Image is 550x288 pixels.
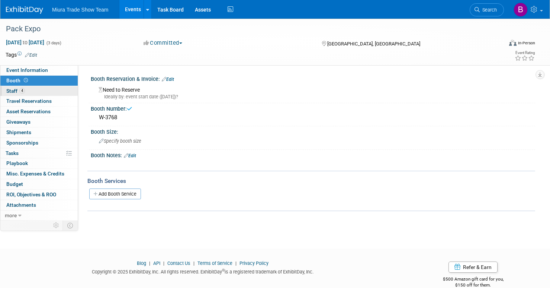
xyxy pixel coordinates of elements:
[96,84,530,100] div: Need to Reserve
[480,7,497,13] span: Search
[6,77,29,83] span: Booth
[50,221,63,230] td: Personalize Event Tab Strip
[19,88,25,94] span: 4
[234,260,238,266] span: |
[6,51,37,58] td: Tags
[6,67,48,73] span: Event Information
[0,86,78,96] a: Staff4
[5,212,17,218] span: more
[0,96,78,106] a: Travel Reservations
[222,268,225,272] sup: ®
[99,94,530,100] div: Ideally by: event start date ([DATE])?
[6,6,43,14] img: ExhibitDay
[6,181,23,187] span: Budget
[456,39,535,50] div: Event Format
[197,260,232,266] a: Terms of Service
[6,267,400,275] div: Copyright © 2025 ExhibitDay, Inc. All rights reserved. ExhibitDay is a registered trademark of Ex...
[91,73,535,83] div: Booth Reservation & Invoice:
[448,262,498,273] a: Refer & Earn
[6,150,19,156] span: Tasks
[87,177,535,185] div: Booth Services
[239,260,268,266] a: Privacy Policy
[6,129,31,135] span: Shipments
[91,103,535,113] div: Booth Number:
[3,22,490,36] div: Pack Expo
[0,179,78,189] a: Budget
[0,117,78,127] a: Giveaways
[0,138,78,148] a: Sponsorships
[0,169,78,179] a: Misc. Expenses & Credits
[6,98,52,104] span: Travel Reservations
[153,260,160,266] a: API
[6,39,45,46] span: [DATE] [DATE]
[91,126,535,136] div: Booth Size:
[6,88,25,94] span: Staff
[0,107,78,117] a: Asset Reservations
[46,41,61,45] span: (3 days)
[147,260,152,266] span: |
[0,76,78,86] a: Booth
[96,112,530,123] div: W-3768
[124,153,136,158] a: Edit
[6,119,30,125] span: Giveaways
[99,138,141,144] span: Specify booth size
[161,260,166,266] span: |
[327,41,420,47] span: [GEOGRAPHIC_DATA], [GEOGRAPHIC_DATA]
[0,158,78,168] a: Playbook
[25,53,37,58] a: Edit
[6,171,64,177] span: Misc. Expenses & Credits
[141,39,185,47] button: Committed
[470,3,504,16] a: Search
[22,39,29,45] span: to
[6,160,28,166] span: Playbook
[0,65,78,75] a: Event Information
[192,260,196,266] span: |
[0,200,78,210] a: Attachments
[89,189,141,199] a: Add Booth Service
[0,127,78,137] a: Shipments
[6,202,36,208] span: Attachments
[6,192,56,197] span: ROI, Objectives & ROO
[0,211,78,221] a: more
[509,40,517,46] img: Format-Inperson.png
[63,221,78,230] td: Toggle Event Tabs
[514,3,528,17] img: Brittany Jordan
[52,7,108,13] span: Miura Trade Show Team
[6,108,51,114] span: Asset Reservations
[91,150,535,159] div: Booth Notes:
[162,77,174,82] a: Edit
[6,140,38,146] span: Sponsorships
[518,40,535,46] div: In-Person
[515,51,535,55] div: Event Rating
[137,260,146,266] a: Blog
[0,148,78,158] a: Tasks
[22,77,29,83] span: Booth not reserved yet
[0,190,78,200] a: ROI, Objectives & ROO
[167,260,190,266] a: Contact Us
